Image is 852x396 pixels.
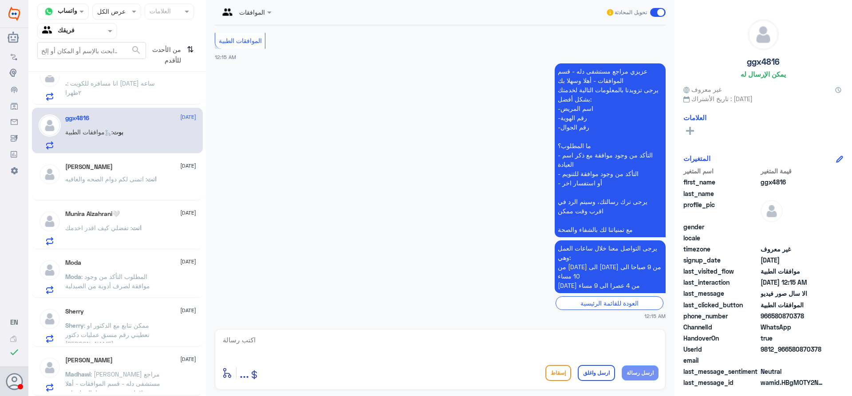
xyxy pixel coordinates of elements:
[683,233,759,243] span: locale
[683,166,759,176] span: اسم المتغير
[10,318,18,326] span: EN
[39,357,61,379] img: defaultAdmin.png
[187,42,194,65] i: ⇅
[65,322,150,348] span: : ممكن تتابع مع الدكتور او تعطيني رقم منسق عمليات دكتور [PERSON_NAME]
[683,244,759,254] span: timezone
[65,79,155,96] span: : انا مسافره للكويت [DATE] ساعه ٢ظهرا
[761,200,783,222] img: defaultAdmin.png
[683,177,759,187] span: first_name
[65,224,132,231] span: : تفضلي كيف اقدر اخدمك
[9,347,20,357] i: check
[65,322,84,329] span: Sherry
[748,20,778,50] img: defaultAdmin.png
[39,66,61,88] img: defaultAdmin.png
[761,322,825,332] span: 2
[65,163,113,171] h5: أبوريوف
[683,356,759,365] span: email
[578,365,615,381] button: ارسل واغلق
[683,289,759,298] span: last_message
[65,128,113,136] span: : موافقات الطبية
[555,240,666,293] p: 27/8/2025, 12:15 AM
[761,300,825,310] span: الموافقات الطبية
[683,311,759,321] span: phone_number
[146,42,183,68] span: من الأحدث للأقدم
[131,43,142,58] button: search
[683,85,722,94] span: غير معروف
[6,373,23,390] button: الصورة الشخصية
[683,345,759,354] span: UserId
[747,57,780,67] h5: ggx4816
[622,365,659,380] button: ارسل رسالة
[615,8,647,16] span: تحويل المحادثة
[219,37,262,44] span: الموافقات الطبية
[65,114,89,122] h5: ggx4816
[761,367,825,376] span: 0
[132,224,142,231] span: انت
[39,308,61,330] img: defaultAdmin.png
[65,79,67,87] span: .
[683,255,759,265] span: signup_date
[180,162,196,170] span: [DATE]
[761,166,825,176] span: قيمة المتغير
[683,300,759,310] span: last_clicked_button
[683,378,759,387] span: last_message_id
[240,363,249,383] button: ...
[761,289,825,298] span: الا سال صور فيديو
[65,273,81,280] span: Moda
[10,318,18,327] button: EN
[761,278,825,287] span: 2025-08-26T21:15:52.046Z
[39,114,61,137] img: defaultAdmin.png
[8,7,20,21] img: Widebot Logo
[761,378,825,387] span: wamid.HBgMOTY2NTgwODcwMzc4FQIAEhggMzBBOTM2NTkzRkQzMDMzMzRDRTNBNkZGNTEwRUU5QUMA
[761,244,825,254] span: غير معروف
[683,267,759,276] span: last_visited_flow
[39,210,61,232] img: defaultAdmin.png
[683,333,759,343] span: HandoverOn
[556,296,663,310] div: العودة للقائمة الرئيسية
[761,222,825,231] span: null
[65,210,120,218] h5: Munira Alzahrani🤍
[148,6,171,18] div: العلامات
[131,45,142,55] span: search
[761,177,825,187] span: ggx4816
[180,113,196,121] span: [DATE]
[761,333,825,343] span: true
[65,357,113,364] h5: Madhawi Abdullah
[38,43,146,59] input: ابحث بالإسم أو المكان أو إلخ..
[65,370,91,378] span: Madhawi
[683,367,759,376] span: last_message_sentiment
[180,355,196,363] span: [DATE]
[683,278,759,287] span: last_interaction
[683,222,759,231] span: gender
[42,24,55,38] img: yourTeam.svg
[683,322,759,332] span: ChannelId
[180,209,196,217] span: [DATE]
[683,154,710,162] h6: المتغيرات
[65,308,84,315] h5: Sherry
[555,63,666,237] p: 27/8/2025, 12:15 AM
[147,175,157,183] span: انت
[65,175,147,183] span: : اتمنى لكم دوام الصحه والعافيه
[240,365,249,380] span: ...
[761,255,825,265] span: 2025-08-26T21:13:22.922Z
[683,189,759,198] span: last_name
[761,311,825,321] span: 966580870378
[761,267,825,276] span: موافقات الطبية
[65,259,81,267] h5: Moda
[683,94,843,103] span: تاريخ الأشتراك : [DATE]
[761,233,825,243] span: null
[761,345,825,354] span: 9812_966580870378
[545,365,571,381] button: إسقاط
[215,54,236,60] span: 12:15 AM
[180,306,196,314] span: [DATE]
[39,163,61,185] img: defaultAdmin.png
[683,200,759,220] span: profile_pic
[644,312,666,320] span: 12:15 AM
[761,356,825,365] span: null
[65,273,150,290] span: : المطلوب التأكد من وجود موافقة لصرف أدوية من الصيدلية
[39,259,61,281] img: defaultAdmin.png
[741,70,786,78] h6: يمكن الإرسال له
[113,128,123,136] span: بوت
[683,114,706,122] h6: العلامات
[42,5,55,18] img: whatsapp.png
